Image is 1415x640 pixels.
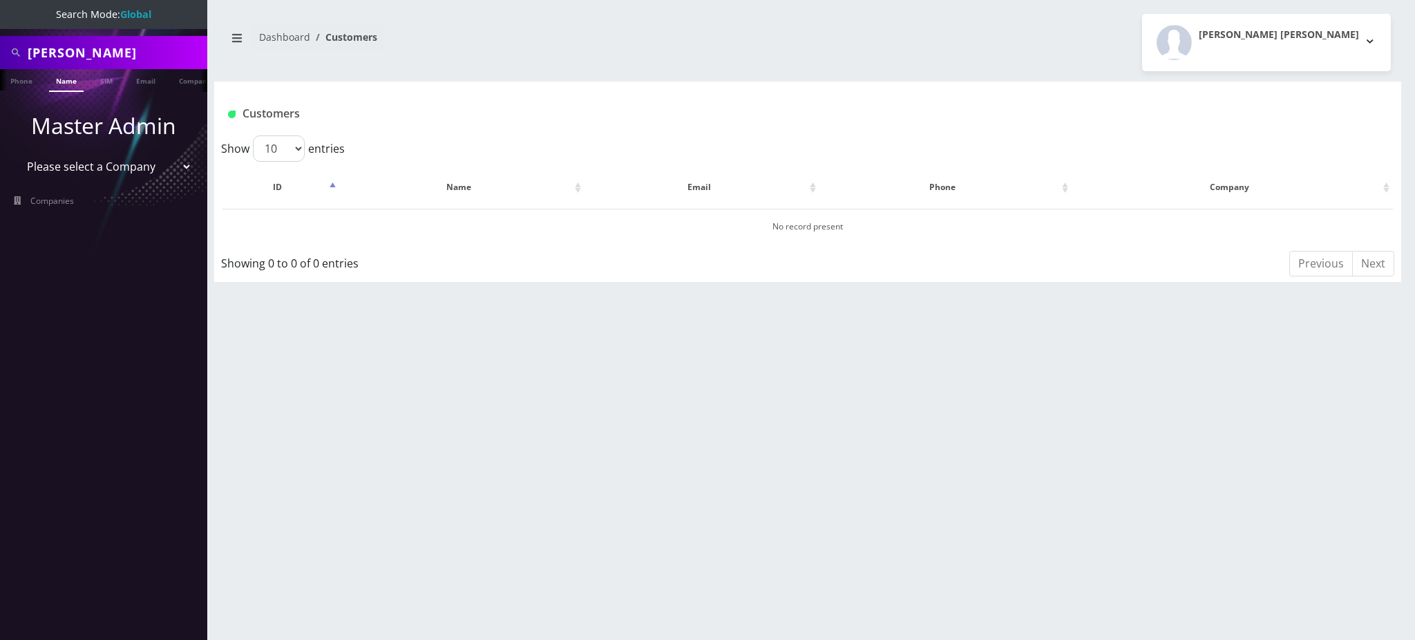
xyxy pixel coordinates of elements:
[221,250,700,272] div: Showing 0 to 0 of 0 entries
[253,135,305,162] select: Showentries
[222,167,339,207] th: ID: activate to sort column descending
[30,195,74,207] span: Companies
[93,69,120,91] a: SIM
[129,69,162,91] a: Email
[228,107,1190,120] h1: Customers
[222,209,1393,244] td: No record present
[56,8,151,21] span: Search Mode:
[341,167,585,207] th: Name: activate to sort column ascending
[28,39,204,66] input: Search All Companies
[1289,251,1353,276] a: Previous
[1199,29,1359,41] h2: [PERSON_NAME] [PERSON_NAME]
[120,8,151,21] strong: Global
[586,167,819,207] th: Email: activate to sort column ascending
[221,135,345,162] label: Show entries
[310,30,377,44] li: Customers
[821,167,1072,207] th: Phone: activate to sort column ascending
[1073,167,1393,207] th: Company: activate to sort column ascending
[172,69,218,91] a: Company
[259,30,310,44] a: Dashboard
[1352,251,1394,276] a: Next
[225,23,797,62] nav: breadcrumb
[3,69,39,91] a: Phone
[49,69,84,92] a: Name
[1142,14,1391,71] button: [PERSON_NAME] [PERSON_NAME]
